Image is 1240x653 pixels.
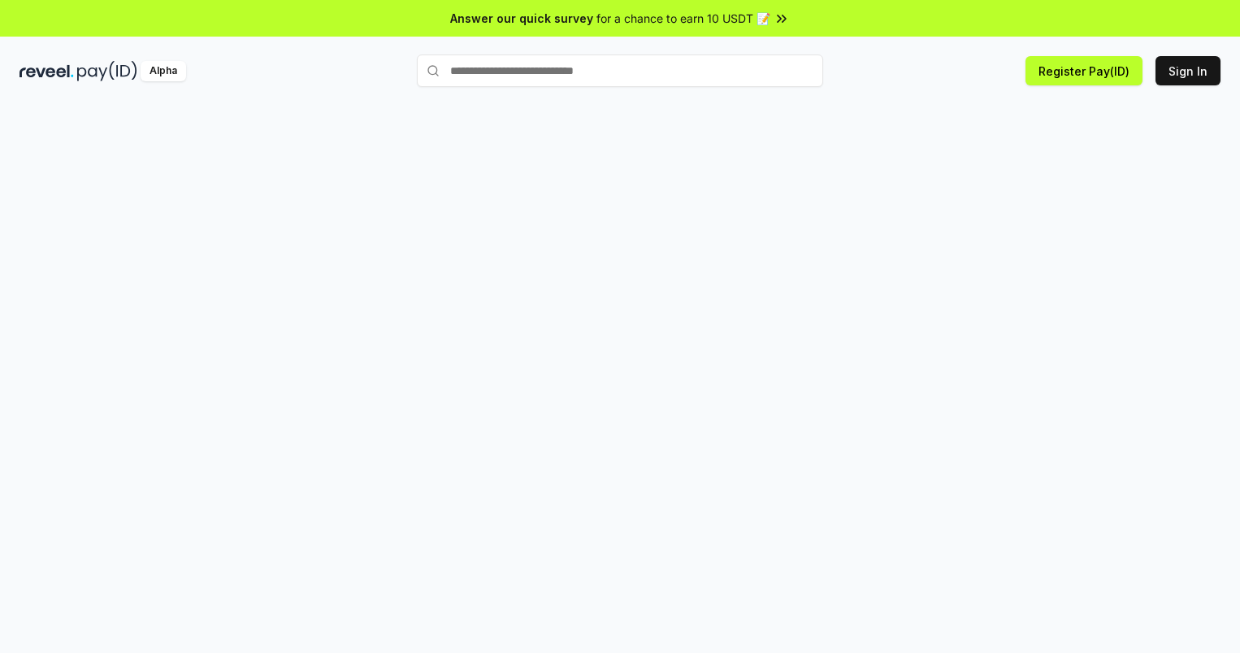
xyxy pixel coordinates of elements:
[20,61,74,81] img: reveel_dark
[141,61,186,81] div: Alpha
[1155,56,1220,85] button: Sign In
[77,61,137,81] img: pay_id
[596,10,770,27] span: for a chance to earn 10 USDT 📝
[450,10,593,27] span: Answer our quick survey
[1025,56,1142,85] button: Register Pay(ID)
